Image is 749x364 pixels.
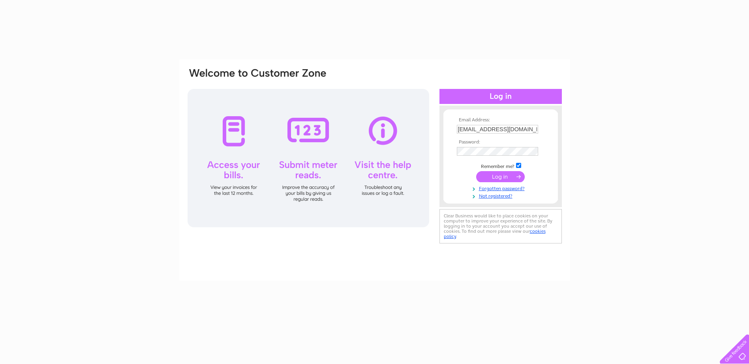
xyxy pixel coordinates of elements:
[439,209,562,243] div: Clear Business would like to place cookies on your computer to improve your experience of the sit...
[444,228,546,239] a: cookies policy
[455,140,546,145] th: Password:
[457,192,546,199] a: Not registered?
[476,171,525,182] input: Submit
[455,162,546,170] td: Remember me?
[457,184,546,192] a: Forgotten password?
[455,117,546,123] th: Email Address:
